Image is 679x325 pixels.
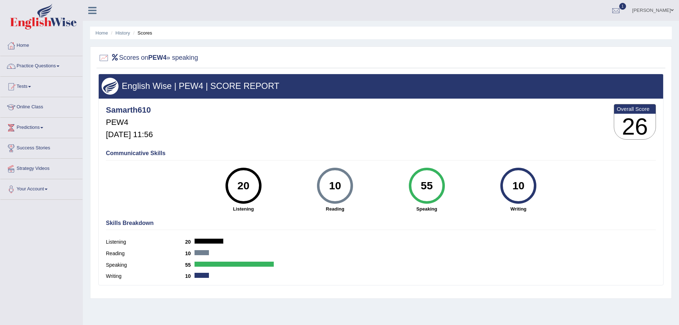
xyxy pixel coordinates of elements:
b: PEW4 [148,54,167,61]
a: Home [95,30,108,36]
strong: Listening [201,206,286,212]
a: Predictions [0,118,82,136]
a: Online Class [0,97,82,115]
strong: Speaking [385,206,469,212]
div: 10 [322,171,348,201]
h5: [DATE] 11:56 [106,130,153,139]
b: Overall Score [617,106,653,112]
h5: PEW4 [106,118,153,127]
b: 20 [185,239,195,245]
a: Home [0,36,82,54]
label: Listening [106,238,185,246]
h4: Samarth610 [106,106,153,114]
li: Scores [131,30,152,36]
a: Success Stories [0,138,82,156]
a: Practice Questions [0,56,82,74]
b: 10 [185,250,195,256]
div: 10 [505,171,532,201]
strong: Writing [476,206,561,212]
h4: Communicative Skills [106,150,656,157]
div: 55 [414,171,440,201]
b: 10 [185,273,195,279]
h2: Scores on » speaking [98,53,198,63]
img: wings.png [102,78,119,95]
a: Your Account [0,179,82,197]
a: Tests [0,77,82,95]
label: Speaking [106,261,185,269]
b: 55 [185,262,195,268]
a: Strategy Videos [0,159,82,177]
label: Reading [106,250,185,257]
span: 1 [619,3,626,10]
h3: 26 [614,114,656,140]
div: 20 [230,171,256,201]
label: Writing [106,272,185,280]
h4: Skills Breakdown [106,220,656,226]
strong: Reading [293,206,378,212]
a: History [116,30,130,36]
h3: English Wise | PEW4 | SCORE REPORT [102,81,660,91]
